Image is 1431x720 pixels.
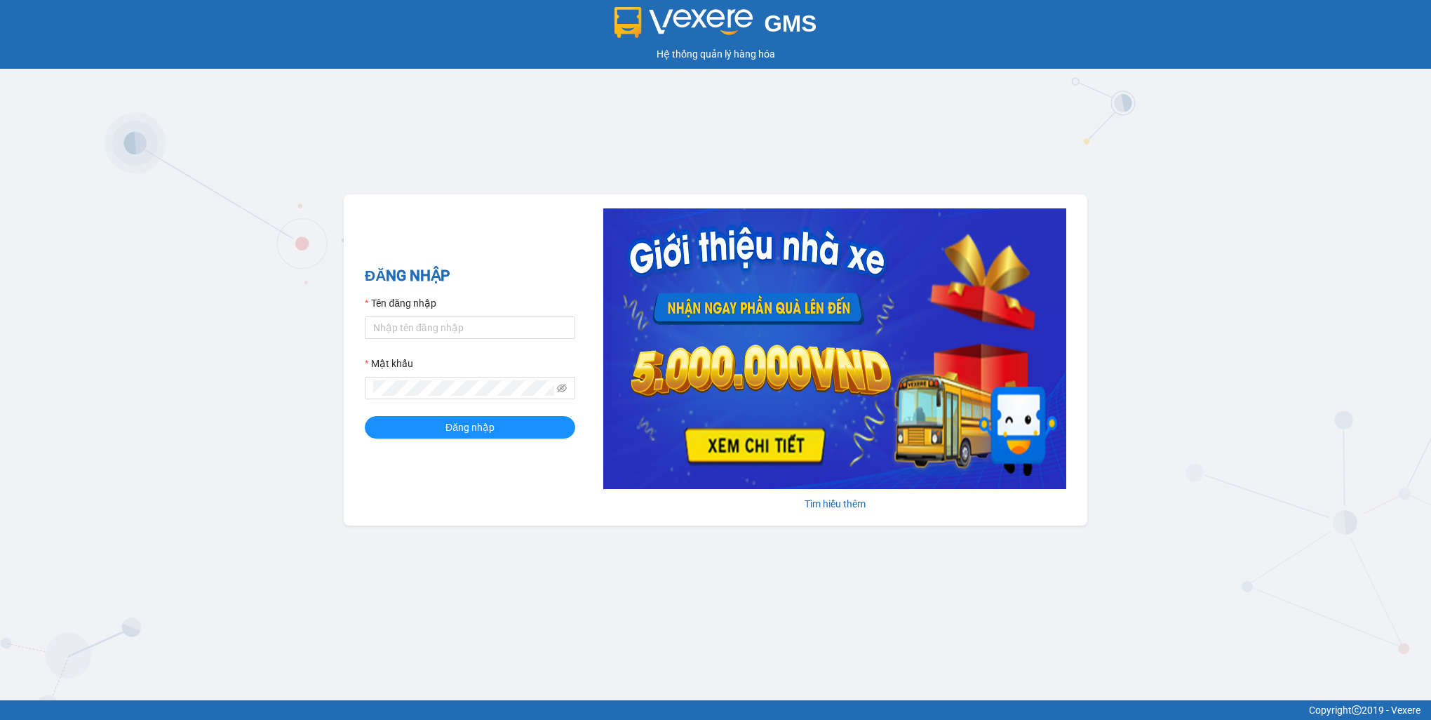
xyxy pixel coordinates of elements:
[557,383,567,393] span: eye-invisible
[445,420,495,435] span: Đăng nhập
[365,295,436,311] label: Tên đăng nhập
[614,7,753,38] img: logo 2
[1352,705,1362,715] span: copyright
[365,316,575,339] input: Tên đăng nhập
[603,208,1066,489] img: banner-0
[373,380,554,396] input: Mật khẩu
[11,702,1420,718] div: Copyright 2019 - Vexere
[365,265,575,288] h2: ĐĂNG NHẬP
[764,11,817,36] span: GMS
[603,496,1066,512] div: Tìm hiểu thêm
[4,46,1427,62] div: Hệ thống quản lý hàng hóa
[365,416,575,439] button: Đăng nhập
[365,356,413,371] label: Mật khẩu
[614,21,817,32] a: GMS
